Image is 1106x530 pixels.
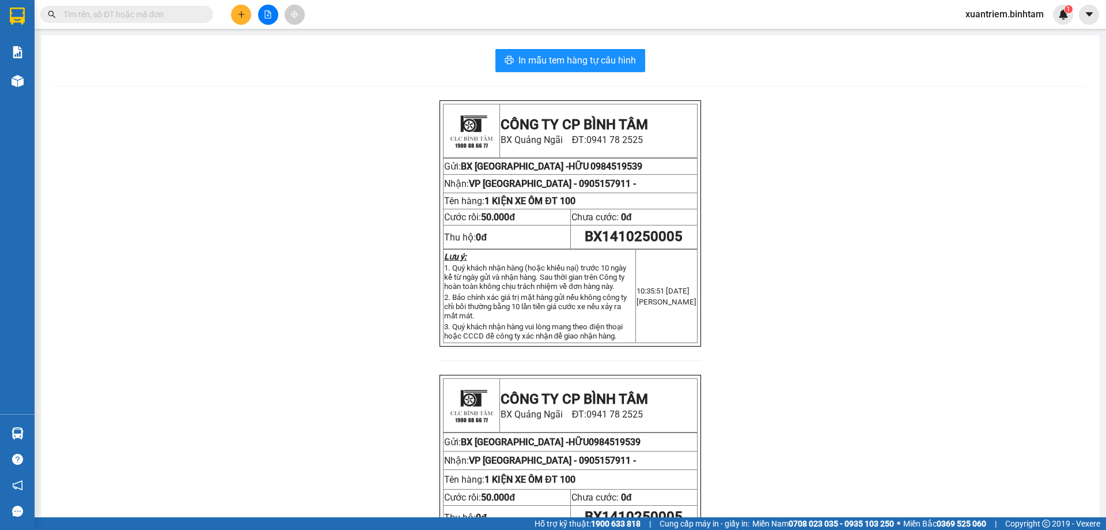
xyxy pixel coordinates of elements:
[956,7,1053,21] span: xuantriem.binhtam
[444,161,461,172] span: Gửi:
[444,512,487,523] span: Thu hộ:
[469,455,636,466] span: VP [GEOGRAPHIC_DATA] -
[589,437,641,448] span: 0984519539
[495,49,645,72] button: printerIn mẫu tem hàng tự cấu hình
[12,427,24,439] img: warehouse-icon
[789,519,894,528] strong: 0708 023 035 - 0935 103 250
[1066,5,1070,13] span: 1
[621,492,632,503] span: 0đ
[444,232,487,243] span: Thu hộ:
[590,161,642,172] span: 0984519539
[501,409,643,420] span: BX Quảng Ngãi ĐT:
[12,506,23,517] span: message
[476,512,487,523] strong: 0đ
[569,161,589,172] span: HỮU
[897,521,900,526] span: ⚪️
[444,293,627,320] span: 2. Bảo chính xác giá trị mặt hàng gửi nếu không công ty chỉ bồi thường bằng 10 lần tiền giá cước ...
[571,492,632,503] span: Chưa cước:
[937,519,986,528] strong: 0369 525 060
[63,8,199,21] input: Tìm tên, số ĐT hoặc mã đơn
[444,252,467,261] strong: Lưu ý:
[476,232,487,243] strong: 0đ
[237,10,245,18] span: plus
[518,53,636,67] span: In mẫu tem hàng tự cấu hình
[484,474,575,485] span: 1 KIỆN XE ÔM ĐT 100
[444,212,515,223] span: Cước rồi:
[444,474,575,485] span: Tên hàng:
[481,492,515,503] span: 50.000đ
[461,437,641,448] span: BX [GEOGRAPHIC_DATA] -
[445,379,497,431] img: logo
[484,196,575,206] span: 1 KIỆN XE ÔM ĐT 100
[444,178,636,189] span: Nhận:
[501,391,648,407] strong: CÔNG TY CP BÌNH TÂM
[285,5,305,25] button: aim
[264,10,272,18] span: file-add
[995,517,997,530] span: |
[637,298,696,306] span: [PERSON_NAME]
[903,517,986,530] span: Miền Bắc
[752,517,894,530] span: Miền Nam
[1079,5,1099,25] button: caret-down
[469,178,636,189] span: VP [GEOGRAPHIC_DATA] -
[501,134,643,145] span: BX Quảng Ngãi ĐT:
[637,287,690,295] span: 10:35:51 [DATE]
[660,517,749,530] span: Cung cấp máy in - giấy in:
[505,55,514,66] span: printer
[444,455,636,466] span: Nhận:
[649,517,651,530] span: |
[444,492,515,503] span: Cước rồi:
[1084,9,1094,20] span: caret-down
[48,10,56,18] span: search
[1065,5,1073,13] sup: 1
[621,212,632,223] span: 0đ
[290,10,298,18] span: aim
[481,212,515,223] span: 50.000đ
[461,161,569,172] span: BX [GEOGRAPHIC_DATA] -
[585,228,683,245] span: BX1410250005
[571,212,632,223] span: Chưa cước:
[1042,520,1050,528] span: copyright
[444,437,641,448] span: Gửi:
[501,116,648,133] strong: CÔNG TY CP BÌNH TÂM
[10,7,25,25] img: logo-vxr
[1058,9,1069,20] img: icon-new-feature
[535,517,641,530] span: Hỗ trợ kỹ thuật:
[258,5,278,25] button: file-add
[585,509,683,525] span: BX1410250005
[12,454,23,465] span: question-circle
[579,178,636,189] span: 0905157911 -
[444,196,575,206] span: Tên hàng:
[569,437,641,448] span: HỮU
[586,409,643,420] span: 0941 78 2525
[586,134,643,145] span: 0941 78 2525
[12,46,24,58] img: solution-icon
[444,264,626,291] span: 1. Quý khách nhận hàng (hoặc khiếu nại) trước 10 ngày kể từ ngày gửi và nhận hàng. Sau thời gian ...
[591,519,641,528] strong: 1900 633 818
[231,5,251,25] button: plus
[445,105,497,157] img: logo
[12,480,23,491] span: notification
[579,455,636,466] span: 0905157911 -
[444,322,622,340] span: 3. Quý khách nhận hàng vui lòng mang theo điện thoại hoặc CCCD đề công ty xác nhận để giao nhận h...
[12,75,24,87] img: warehouse-icon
